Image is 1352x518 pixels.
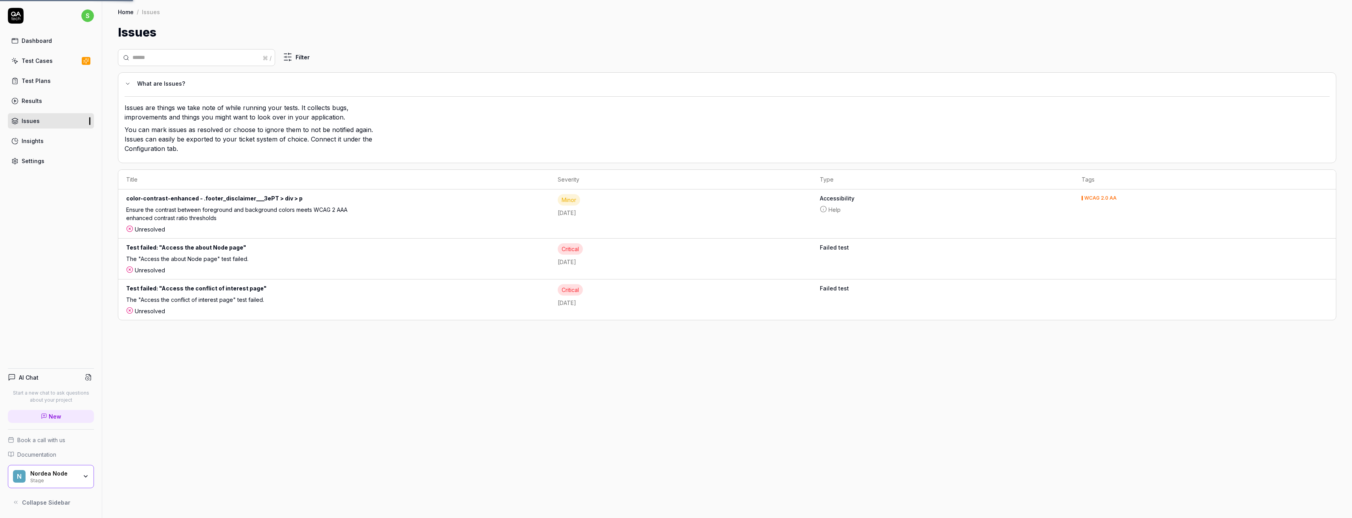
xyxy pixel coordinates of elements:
a: Documentation [8,450,94,459]
div: Test Plans [22,77,51,85]
div: Critical [558,284,583,296]
div: Critical [558,243,583,255]
th: Tags [1074,170,1336,189]
th: Severity [550,170,812,189]
div: Nordea Node [30,470,77,477]
p: Start a new chat to ask questions about your project [8,389,94,404]
div: Issues [22,117,40,125]
button: s [81,8,94,24]
button: What are Issues? [125,79,1323,88]
time: [DATE] [558,299,576,306]
span: New [49,412,61,421]
div: What are Issues? [137,79,1323,88]
span: s [81,9,94,22]
span: Documentation [17,450,56,459]
button: Collapse Sidebar [8,494,94,510]
div: Test failed: "Access the about Node page" [126,243,382,255]
h4: AI Chat [19,373,39,382]
a: Issues [8,113,94,129]
div: WCAG 2.0 AA [1084,196,1117,200]
div: The "Access the about Node page" test failed. [126,255,356,266]
a: Settings [8,153,94,169]
button: NNordea NodeStage [8,465,94,489]
div: color-contrast-enhanced - .footer_disclaimer___3ePT > div > p [126,194,382,206]
a: Dashboard [8,33,94,48]
th: Type [812,170,1074,189]
p: You can mark issues as resolved or choose to ignore them to not be notified again. Issues can eas... [125,125,380,156]
div: Settings [22,157,44,165]
div: Insights [22,137,44,145]
a: Results [8,93,94,108]
b: Accessibility [820,194,1066,202]
span: Book a call with us [17,436,65,444]
div: ⌘ / [263,53,272,62]
div: Unresolved [126,225,542,233]
a: Help [820,206,1066,214]
div: Results [22,97,42,105]
b: Failed test [820,284,1066,292]
button: WCAG 2.0 AA [1082,194,1117,202]
div: Unresolved [126,307,542,315]
a: Insights [8,133,94,149]
div: Issues [142,8,160,16]
div: Stage [30,477,77,483]
h1: Issues [118,24,156,41]
time: [DATE] [558,259,576,265]
div: Minor [558,194,580,206]
time: [DATE] [558,209,576,216]
div: Unresolved [126,266,542,274]
a: Home [118,8,134,16]
a: New [8,410,94,423]
div: Ensure the contrast between foreground and background colors meets WCAG 2 AAA enhanced contrast r... [126,206,356,225]
div: Test failed: "Access the conflict of interest page" [126,284,382,296]
div: The "Access the conflict of interest page" test failed. [126,296,356,307]
b: Failed test [820,243,1066,252]
span: Collapse Sidebar [22,498,70,507]
th: Title [118,170,550,189]
div: / [137,8,139,16]
button: Filter [278,49,314,65]
p: Issues are things we take note of while running your tests. It collects bugs, improvements and th... [125,103,380,125]
div: Test Cases [22,57,53,65]
a: Test Plans [8,73,94,88]
div: Dashboard [22,37,52,45]
a: Book a call with us [8,436,94,444]
span: N [13,470,26,483]
a: Test Cases [8,53,94,68]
